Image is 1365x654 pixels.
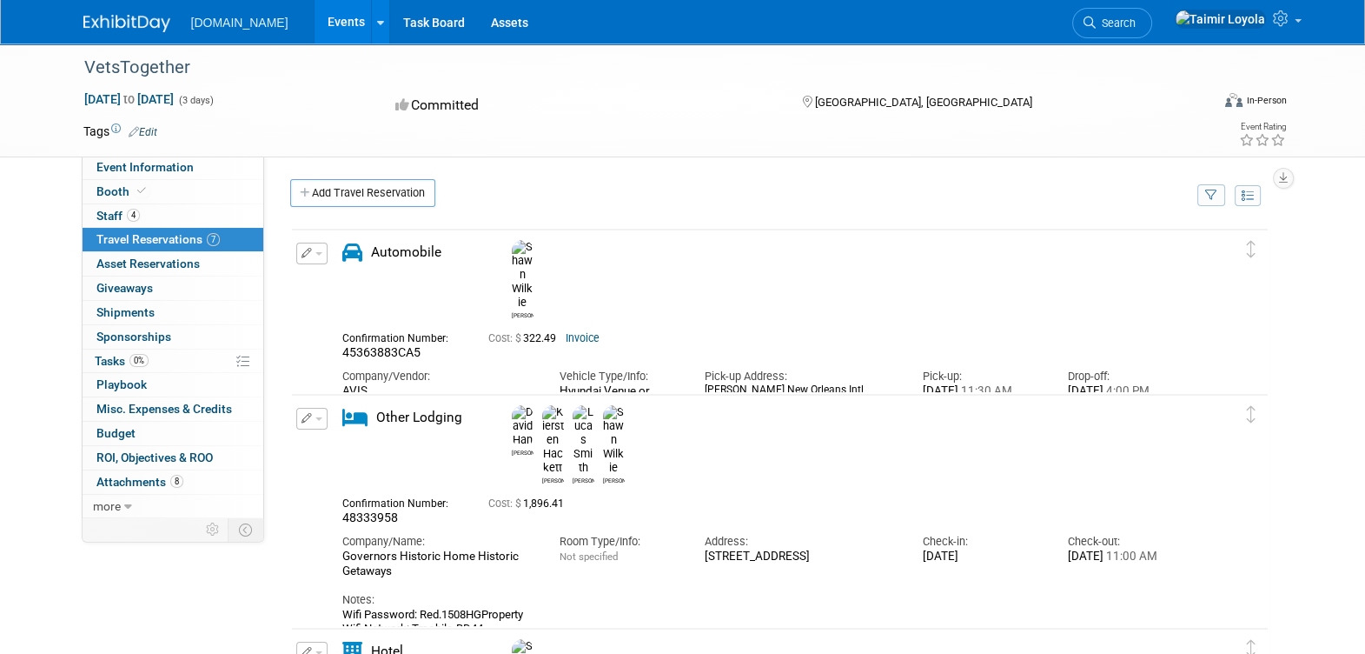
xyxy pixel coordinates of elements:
div: Pick-up Address: [705,369,896,384]
a: Attachments8 [83,470,263,494]
span: Asset Reservations [96,257,200,270]
div: Address: [705,534,896,550]
div: Company/Name: [342,534,533,550]
span: (3 days) [177,95,214,106]
i: Other Lodging [342,408,368,428]
span: Search [1096,17,1136,30]
span: 0% [129,354,149,367]
td: Toggle Event Tabs [228,518,263,541]
a: Tasks0% [83,350,263,373]
div: David Han [507,405,538,457]
a: Playbook [83,373,263,397]
i: Booth reservation complete [137,186,146,196]
div: Notes: [342,592,1187,608]
div: Hyundai Venue or similar [560,384,679,412]
div: Confirmation Number: [342,327,462,345]
a: Shipments [83,301,263,324]
div: Governors Historic Home Historic Getaways [342,550,533,579]
span: 322.49 [488,332,563,344]
a: Travel Reservations7 [83,228,263,251]
span: 48333958 [342,511,398,524]
i: Click and drag to move item [1247,241,1256,258]
td: Tags [83,123,157,140]
span: 1,896.41 [488,497,571,510]
div: Lucas Smith [568,405,599,485]
img: ExhibitDay [83,15,170,32]
span: Cost: $ [488,497,523,510]
div: Committed [390,90,774,121]
a: Add Travel Reservation [290,179,435,207]
div: Check-out: [1067,534,1186,550]
i: Filter by Traveler [1205,190,1217,202]
div: Pick-up: [922,369,1041,384]
span: Event Information [96,160,194,174]
div: VetsTogether [78,52,1184,83]
div: [STREET_ADDRESS] [705,550,896,564]
span: Sponsorships [96,330,171,344]
img: Shawn Wilkie [603,405,625,475]
a: Event Information [83,156,263,179]
a: Booth [83,180,263,204]
div: Shawn Wilkie [507,240,538,320]
div: In-Person [1245,94,1286,107]
a: Staff4 [83,204,263,228]
div: Event Format [1108,90,1287,117]
div: [DATE] [1067,550,1186,564]
div: Confirmation Number: [342,492,462,511]
span: Not specified [560,551,618,563]
span: Budget [96,426,136,440]
img: David Han [512,405,533,447]
img: Kiersten Hackett [542,405,564,475]
span: Attachments [96,475,183,489]
span: Playbook [96,377,147,391]
div: Lucas Smith [573,475,594,484]
a: ROI, Objectives & ROO [83,446,263,470]
span: Giveaways [96,281,153,295]
div: [DATE] [922,550,1041,564]
span: ROI, Objectives & ROO [96,450,213,464]
div: Vehicle Type/Info: [560,369,679,384]
a: Edit [129,126,157,138]
div: Check-in: [922,534,1041,550]
div: AVIS [342,384,533,399]
img: Taimir Loyola [1175,10,1266,29]
a: Budget [83,422,263,445]
div: Shawn Wilkie [603,475,625,484]
div: Wifi Password: Red.1508HGProperty Wifi Network: Tmobile-BD44 Parking Options: On-street parking i... [342,608,1187,651]
span: Cost: $ [488,332,523,344]
div: [DATE] [1067,384,1186,399]
span: 4 [127,209,140,222]
span: 11:00 AM [1103,550,1156,563]
div: Kiersten Hackett [538,405,568,485]
td: Personalize Event Tab Strip [198,518,229,541]
a: Search [1072,8,1152,38]
div: Company/Vendor: [342,369,533,384]
img: Shawn Wilkie [512,240,533,310]
div: [PERSON_NAME] New Orleans Intl Apo,MSY [STREET_ADDRESS], Kenner, LA 70062 US [PHONE_NUMBER] [705,384,896,442]
a: Invoice [566,332,600,344]
span: Automobile [371,244,441,260]
span: [DATE] [DATE] [83,91,175,107]
span: 7 [207,233,220,246]
span: more [93,499,121,513]
span: [GEOGRAPHIC_DATA], [GEOGRAPHIC_DATA] [815,96,1032,109]
i: Automobile [342,243,362,263]
i: Click and drag to move item [1247,406,1256,424]
a: Misc. Expenses & Credits [83,397,263,421]
img: Format-Inperson.png [1225,93,1242,107]
span: 4:00 PM [1103,384,1149,397]
span: to [121,92,137,106]
div: Shawn Wilkie [599,405,629,485]
img: Lucas Smith [573,405,594,475]
span: Shipments [96,305,155,319]
a: more [83,495,263,518]
div: Kiersten Hackett [542,475,564,484]
span: Tasks [95,354,149,368]
span: Travel Reservations [96,232,220,246]
span: Staff [96,209,140,223]
span: 11:30 AM [957,384,1011,397]
span: 45363883CA5 [342,345,421,359]
span: Other Lodging [376,410,462,425]
div: Room Type/Info: [560,534,679,550]
span: Misc. Expenses & Credits [96,402,232,416]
